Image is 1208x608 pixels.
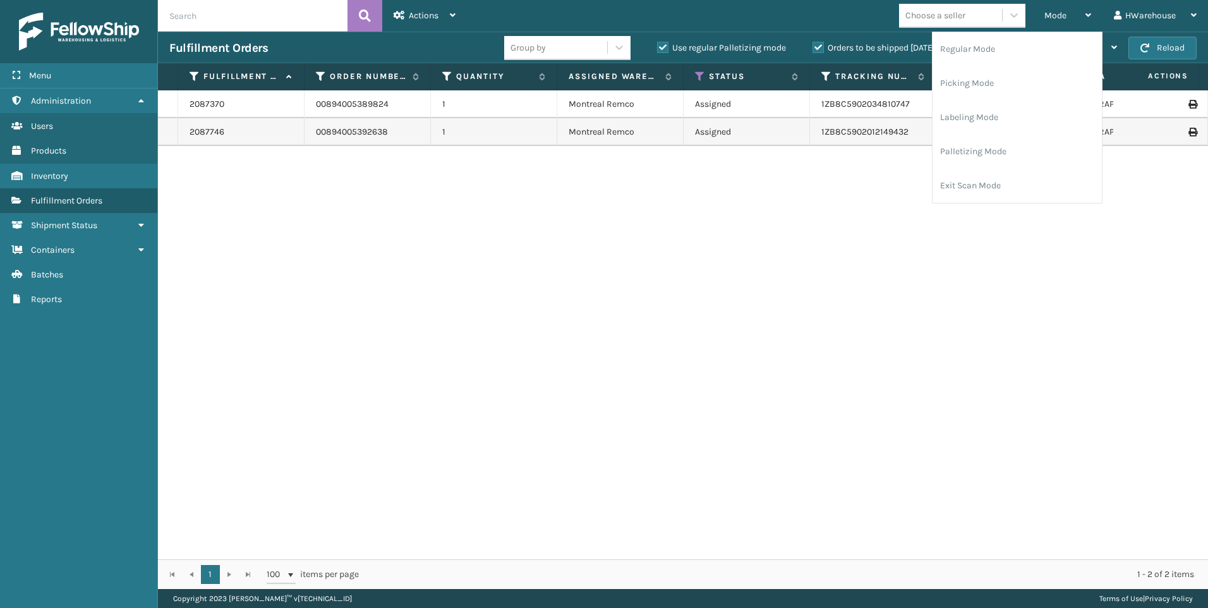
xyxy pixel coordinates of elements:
[510,41,546,54] div: Group by
[933,169,1102,203] li: Exit Scan Mode
[933,135,1102,169] li: Palletizing Mode
[1108,66,1196,87] span: Actions
[31,145,66,156] span: Products
[933,66,1102,100] li: Picking Mode
[31,171,68,181] span: Inventory
[1099,589,1193,608] div: |
[1044,10,1066,21] span: Mode
[31,294,62,305] span: Reports
[409,10,438,21] span: Actions
[31,95,91,106] span: Administration
[31,195,102,206] span: Fulfillment Orders
[812,42,935,53] label: Orders to be shipped [DATE]
[330,71,406,82] label: Order Number
[557,118,684,146] td: Montreal Remco
[821,126,909,137] a: 1ZB8C5902012149432
[377,568,1194,581] div: 1 - 2 of 2 items
[190,98,224,111] a: 2087370
[835,71,912,82] label: Tracking Number
[933,32,1102,66] li: Regular Mode
[684,90,810,118] td: Assigned
[905,9,965,22] div: Choose a seller
[1128,37,1197,59] button: Reload
[190,126,224,138] a: 2087746
[1188,100,1196,109] i: Print Label
[1145,594,1193,603] a: Privacy Policy
[684,118,810,146] td: Assigned
[557,90,684,118] td: Montreal Remco
[31,121,53,131] span: Users
[203,71,280,82] label: Fulfillment Order Id
[267,565,359,584] span: items per page
[305,90,431,118] td: 00894005389824
[933,100,1102,135] li: Labeling Mode
[169,40,268,56] h3: Fulfillment Orders
[31,245,75,255] span: Containers
[821,99,910,109] a: 1ZB8C5902034810747
[1099,594,1143,603] a: Terms of Use
[29,70,51,81] span: Menu
[267,568,286,581] span: 100
[31,269,63,280] span: Batches
[173,589,352,608] p: Copyright 2023 [PERSON_NAME]™ v [TECHNICAL_ID]
[569,71,659,82] label: Assigned Warehouse
[305,118,431,146] td: 00894005392638
[201,565,220,584] a: 1
[19,13,139,51] img: logo
[431,90,557,118] td: 1
[1188,128,1196,137] i: Print Label
[456,71,533,82] label: Quantity
[709,71,785,82] label: Status
[31,220,97,231] span: Shipment Status
[657,42,786,53] label: Use regular Palletizing mode
[431,118,557,146] td: 1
